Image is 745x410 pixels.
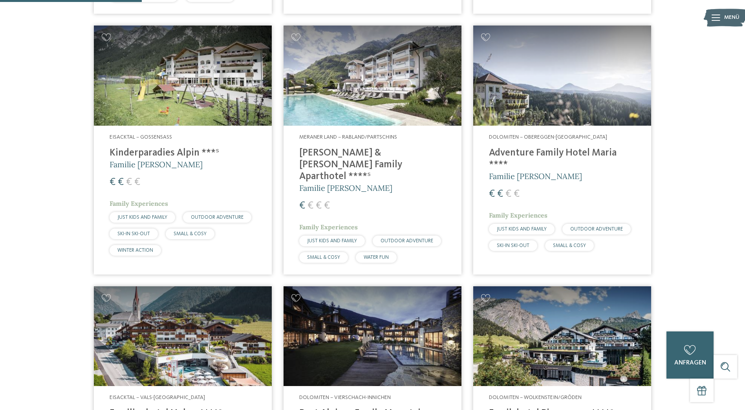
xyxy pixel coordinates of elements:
span: SMALL & COSY [174,231,207,236]
span: Family Experiences [110,200,168,207]
span: Eisacktal – Gossensass [110,134,172,140]
span: OUTDOOR ADVENTURE [191,215,243,220]
span: Familie [PERSON_NAME] [299,183,392,193]
h4: Adventure Family Hotel Maria **** [489,147,635,171]
span: SMALL & COSY [307,255,340,260]
a: Familienhotels gesucht? Hier findet ihr die besten! Dolomiten – Obereggen-[GEOGRAPHIC_DATA] Adven... [473,26,651,274]
img: Adventure Family Hotel Maria **** [473,26,651,126]
span: € [489,189,495,199]
span: SMALL & COSY [553,243,586,248]
span: Dolomiten – Obereggen-[GEOGRAPHIC_DATA] [489,134,607,140]
a: anfragen [666,331,714,379]
img: Post Alpina - Family Mountain Chalets ****ˢ [284,286,461,386]
span: € [118,177,124,187]
img: Familienhotels gesucht? Hier findet ihr die besten! [94,286,272,386]
span: OUTDOOR ADVENTURE [381,238,433,243]
span: € [505,189,511,199]
span: Familie [PERSON_NAME] [110,159,203,169]
span: Dolomiten – Wolkenstein/Gröden [489,395,582,400]
span: Meraner Land – Rabland/Partschins [299,134,397,140]
span: € [514,189,520,199]
span: JUST KIDS AND FAMILY [307,238,357,243]
span: anfragen [674,360,706,366]
img: Kinderparadies Alpin ***ˢ [94,26,272,126]
span: Dolomiten – Vierschach-Innichen [299,395,391,400]
span: € [316,201,322,211]
span: SKI-IN SKI-OUT [117,231,150,236]
img: Familienhotels gesucht? Hier findet ihr die besten! [284,26,461,126]
a: Familienhotels gesucht? Hier findet ihr die besten! Meraner Land – Rabland/Partschins [PERSON_NAM... [284,26,461,274]
span: € [308,201,313,211]
span: € [110,177,115,187]
span: WATER FUN [364,255,389,260]
span: JUST KIDS AND FAMILY [497,227,547,232]
span: € [497,189,503,199]
span: SKI-IN SKI-OUT [497,243,529,248]
span: JUST KIDS AND FAMILY [117,215,167,220]
img: Familienhotels gesucht? Hier findet ihr die besten! [473,286,651,386]
span: € [299,201,305,211]
span: Family Experiences [299,223,358,231]
h4: [PERSON_NAME] & [PERSON_NAME] Family Aparthotel ****ˢ [299,147,446,183]
h4: Kinderparadies Alpin ***ˢ [110,147,256,159]
span: € [134,177,140,187]
span: € [324,201,330,211]
span: OUTDOOR ADVENTURE [570,227,623,232]
span: WINTER ACTION [117,248,153,253]
span: € [126,177,132,187]
span: Eisacktal – Vals-[GEOGRAPHIC_DATA] [110,395,205,400]
span: Family Experiences [489,211,547,219]
span: Familie [PERSON_NAME] [489,171,582,181]
a: Familienhotels gesucht? Hier findet ihr die besten! Eisacktal – Gossensass Kinderparadies Alpin *... [94,26,272,274]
